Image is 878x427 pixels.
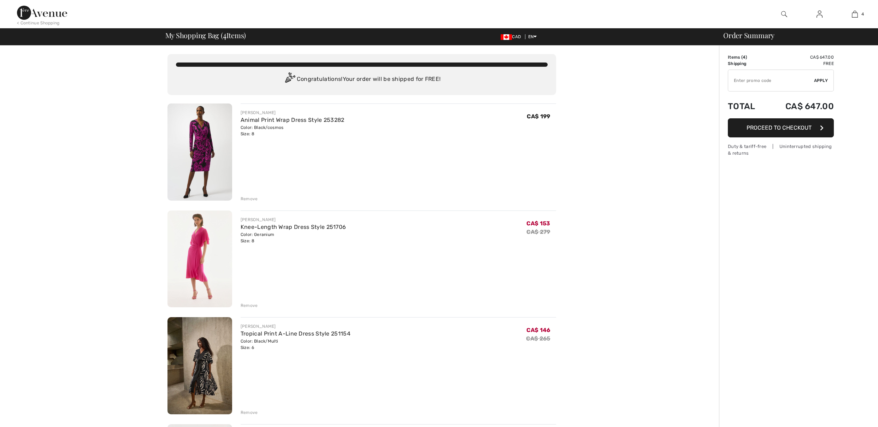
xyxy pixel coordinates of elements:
s: CA$ 279 [526,229,550,235]
div: [PERSON_NAME] [241,323,350,330]
div: Order Summary [715,32,874,39]
span: EN [528,34,537,39]
div: Color: Black/Multi Size: 6 [241,338,350,351]
td: CA$ 647.00 [766,54,834,60]
div: Remove [241,409,258,416]
span: 4 [861,11,864,17]
img: Canadian Dollar [501,34,512,40]
td: Shipping [728,60,766,67]
img: Animal Print Wrap Dress Style 253282 [167,103,232,201]
img: 1ère Avenue [17,6,67,20]
img: Congratulation2.svg [283,72,297,87]
div: Congratulations! Your order will be shipped for FREE! [176,72,548,87]
div: Color: Geranium Size: 8 [241,231,346,244]
div: Remove [241,196,258,202]
span: CA$ 153 [526,220,550,227]
span: CA$ 146 [526,327,550,333]
span: Proceed to Checkout [747,124,812,131]
input: Promo code [728,70,814,91]
div: [PERSON_NAME] [241,109,344,116]
span: Apply [814,77,828,84]
div: Color: Black/cosmos Size: 8 [241,124,344,137]
span: 4 [743,55,746,60]
div: < Continue Shopping [17,20,60,26]
td: Items ( ) [728,54,766,60]
span: My Shopping Bag ( Items) [165,32,246,39]
a: Tropical Print A-Line Dress Style 251154 [241,330,350,337]
span: 4 [223,30,226,39]
span: CA$ 199 [527,113,550,120]
img: Tropical Print A-Line Dress Style 251154 [167,317,232,414]
span: CAD [501,34,524,39]
a: 4 [837,10,872,18]
a: Animal Print Wrap Dress Style 253282 [241,117,344,123]
s: CA$ 265 [526,335,550,342]
td: Free [766,60,834,67]
img: My Info [817,10,823,18]
button: Proceed to Checkout [728,118,834,137]
img: Knee-Length Wrap Dress Style 251706 [167,210,232,308]
img: search the website [781,10,787,18]
td: Total [728,94,766,118]
td: CA$ 647.00 [766,94,834,118]
div: [PERSON_NAME] [241,217,346,223]
div: Remove [241,302,258,309]
div: Duty & tariff-free | Uninterrupted shipping & returns [728,143,834,156]
img: My Bag [852,10,858,18]
a: Knee-Length Wrap Dress Style 251706 [241,224,346,230]
a: Sign In [811,10,828,19]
